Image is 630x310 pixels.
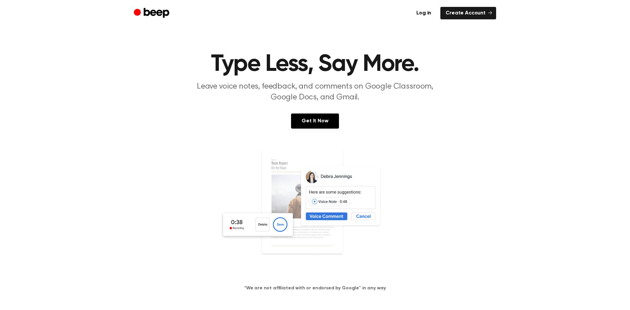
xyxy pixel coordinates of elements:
[8,285,622,292] h4: *We are not affiliated with or endorsed by Google™ in any way
[147,52,483,76] h1: Type Less, Say More.
[189,81,441,103] p: Leave voice notes, feedback, and comments on Google Classroom, Google Docs, and Gmail.
[220,148,410,274] img: Voice Comments on Docs and Recording Widget
[411,7,436,19] a: Log in
[291,114,339,129] a: Get It Now
[440,7,496,19] a: Create Account
[134,7,171,20] a: Beep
